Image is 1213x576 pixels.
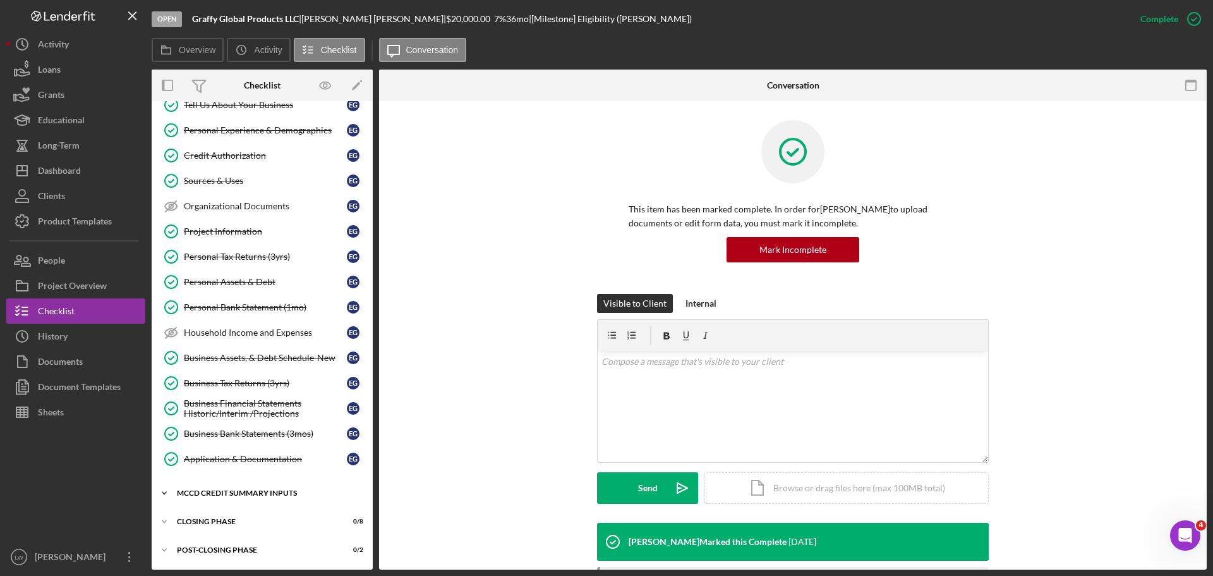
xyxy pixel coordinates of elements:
div: Sheets [38,400,64,428]
div: E G [347,225,359,238]
div: E G [347,276,359,288]
div: Business Bank Statements (3mos) [184,429,347,439]
button: Mark Incomplete [727,237,859,262]
div: Checklist [38,298,75,327]
div: [PERSON_NAME] [32,544,114,573]
div: Business Assets, & Debt Schedule-New [184,353,347,363]
button: Conversation [379,38,467,62]
div: Open [152,11,182,27]
div: Application & Documentation [184,454,347,464]
button: Internal [679,294,723,313]
div: Loans [38,57,61,85]
div: Tell Us About Your Business [184,100,347,110]
div: 7 % [494,14,506,24]
a: Credit AuthorizationEG [158,143,366,168]
div: [PERSON_NAME] Marked this Complete [629,537,787,547]
iframe: Intercom live chat [1170,520,1200,551]
button: Overview [152,38,224,62]
button: People [6,248,145,273]
a: Personal Bank Statement (1mo)EG [158,295,366,320]
button: Dashboard [6,158,145,183]
div: Project Information [184,226,347,236]
p: This item has been marked complete. In order for [PERSON_NAME] to upload documents or edit form d... [629,202,957,231]
div: Closing Phase [177,518,332,525]
div: E G [347,352,359,364]
a: Personal Experience & DemographicsEG [158,118,366,143]
div: Dashboard [38,158,81,187]
a: Application & DocumentationEG [158,446,366,472]
button: Checklist [294,38,365,62]
div: E G [347,124,359,137]
div: E G [347,377,359,389]
button: Project Overview [6,273,145,298]
div: Business Financial Statements Historic/Interim /Projections [184,398,347,419]
a: Business Tax Returns (3yrs)EG [158,371,366,396]
div: Project Overview [38,273,107,302]
div: $20,000.00 [446,14,494,24]
div: Conversation [767,80,819,90]
div: Send [638,472,658,504]
div: E G [347,427,359,440]
span: 4 [1196,520,1206,530]
div: Personal Experience & Demographics [184,125,347,135]
label: Conversation [406,45,459,55]
div: Personal Bank Statement (1mo) [184,302,347,312]
div: | [Milestone] Eligibility ([PERSON_NAME]) [529,14,692,24]
div: E G [347,453,359,465]
div: 0 / 2 [341,546,363,554]
button: Clients [6,183,145,209]
a: Organizational DocumentsEG [158,193,366,219]
a: Tell Us About Your BusinessEG [158,92,366,118]
div: Credit Authorization [184,150,347,161]
div: 0 / 8 [341,518,363,525]
div: E G [347,149,359,162]
div: Activity [38,32,69,60]
button: Visible to Client [597,294,673,313]
div: Sources & Uses [184,176,347,186]
a: Business Assets, & Debt Schedule-NewEG [158,345,366,371]
button: Activity [6,32,145,57]
div: Organizational Documents [184,201,347,211]
div: Personal Tax Returns (3yrs) [184,252,347,262]
div: Internal [685,294,716,313]
div: Mark Incomplete [759,237,826,262]
div: Post-Closing Phase [177,546,332,554]
button: Grants [6,82,145,107]
div: MCCD Credit Summary Inputs [177,489,357,497]
div: Clients [38,183,65,212]
div: E G [347,175,359,187]
div: Business Tax Returns (3yrs) [184,378,347,388]
button: Loans [6,57,145,82]
button: Documents [6,349,145,374]
label: Activity [254,45,282,55]
label: Checklist [321,45,357,55]
a: Sources & UsesEG [158,168,366,193]
div: E G [347,200,359,212]
div: Long-Term [38,133,80,161]
div: People [38,248,65,276]
div: Checklist [244,80,281,90]
label: Overview [179,45,215,55]
a: Product Templates [6,209,145,234]
div: 36 mo [506,14,529,24]
a: Project InformationEG [158,219,366,244]
div: History [38,324,68,352]
div: E G [347,250,359,263]
div: Product Templates [38,209,112,237]
div: Visible to Client [603,294,667,313]
button: Long-Term [6,133,145,158]
button: Sheets [6,400,145,425]
time: 2025-06-12 20:02 [788,537,816,547]
button: Checklist [6,298,145,324]
button: Activity [227,38,290,62]
button: Document Templates [6,374,145,400]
